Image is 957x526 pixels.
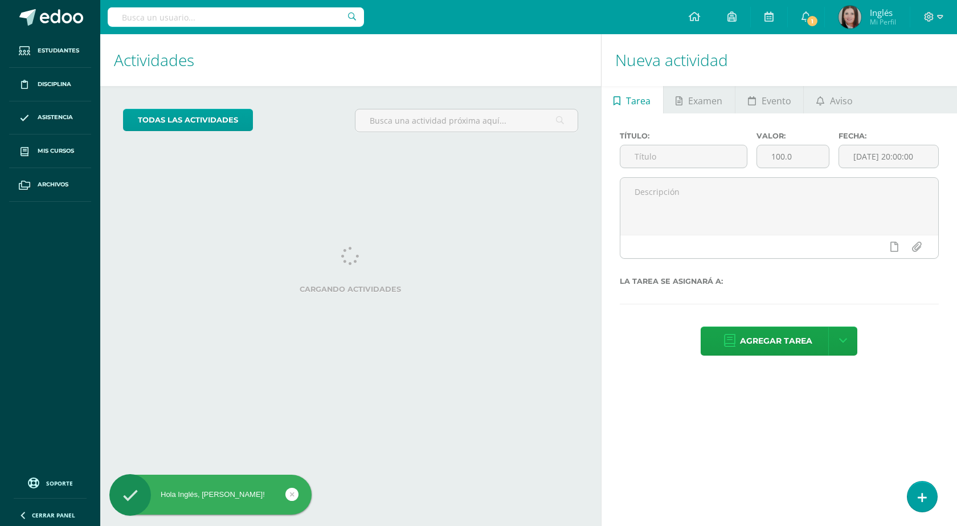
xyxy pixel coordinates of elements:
[688,87,722,115] span: Examen
[620,145,747,168] input: Título
[870,17,896,27] span: Mi Perfil
[664,86,735,113] a: Examen
[615,34,943,86] h1: Nueva actividad
[9,134,91,168] a: Mis cursos
[46,479,73,487] span: Soporte
[14,475,87,490] a: Soporte
[839,6,861,28] img: e03ec1ec303510e8e6f60bf4728ca3bf.png
[108,7,364,27] input: Busca un usuario...
[9,68,91,101] a: Disciplina
[804,86,865,113] a: Aviso
[38,146,74,156] span: Mis cursos
[830,87,853,115] span: Aviso
[620,132,747,140] label: Título:
[114,34,587,86] h1: Actividades
[806,15,819,27] span: 1
[756,132,829,140] label: Valor:
[9,168,91,202] a: Archivos
[123,285,578,293] label: Cargando actividades
[123,109,253,131] a: todas las Actividades
[839,132,939,140] label: Fecha:
[870,7,896,18] span: Inglés
[620,277,939,286] label: La tarea se asignará a:
[109,490,312,500] div: Hola Inglés, [PERSON_NAME]!
[38,113,73,122] span: Asistencia
[38,46,79,55] span: Estudiantes
[32,511,75,519] span: Cerrar panel
[626,87,651,115] span: Tarea
[735,86,803,113] a: Evento
[355,109,577,132] input: Busca una actividad próxima aquí...
[38,180,68,189] span: Archivos
[762,87,791,115] span: Evento
[9,101,91,135] a: Asistencia
[602,86,663,113] a: Tarea
[740,327,812,355] span: Agregar tarea
[757,145,829,168] input: Puntos máximos
[839,145,938,168] input: Fecha de entrega
[9,34,91,68] a: Estudiantes
[38,80,71,89] span: Disciplina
